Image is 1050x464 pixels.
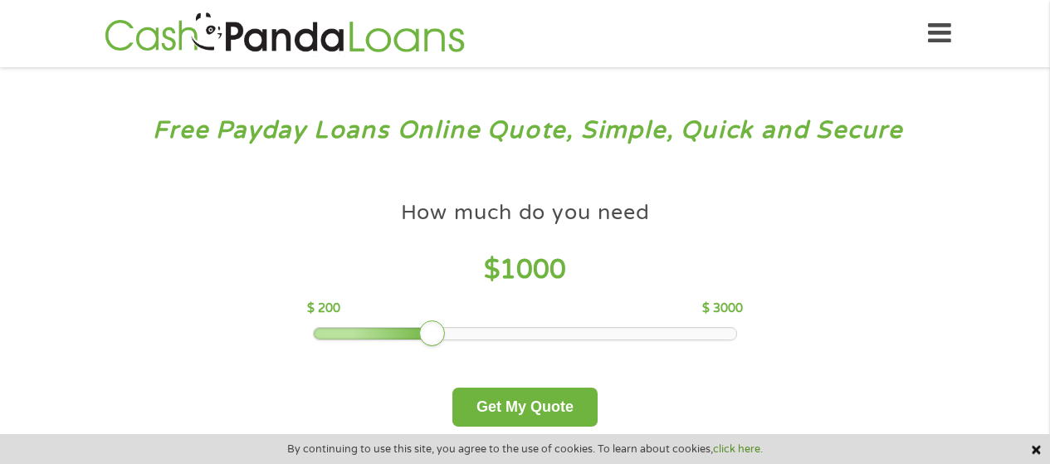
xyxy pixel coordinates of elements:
h3: Free Payday Loans Online Quote, Simple, Quick and Secure [48,115,1003,146]
a: click here. [713,442,763,456]
h4: $ [307,253,743,287]
span: 1000 [500,254,566,286]
h4: How much do you need [401,199,650,227]
span: By continuing to use this site, you agree to the use of cookies. To learn about cookies, [287,443,763,455]
p: $ 200 [307,300,340,318]
p: $ 3000 [702,300,743,318]
img: GetLoanNow Logo [100,10,470,57]
button: Get My Quote [452,388,598,427]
